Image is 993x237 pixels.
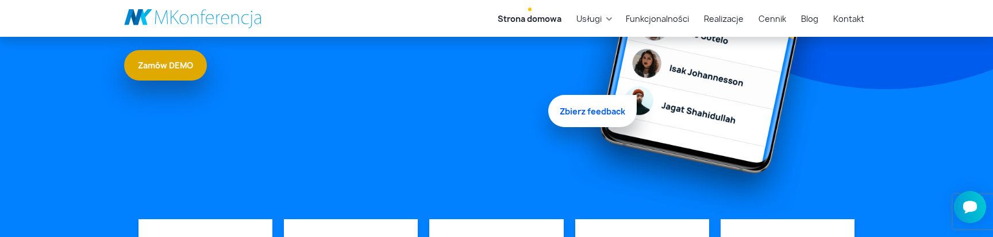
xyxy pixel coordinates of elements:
a: Realizacje [699,8,748,29]
a: Zamów DEMO [124,50,207,81]
a: Strona domowa [493,8,566,29]
iframe: Smartsupp widget button [954,191,986,223]
a: Usługi [572,8,606,29]
a: Funkcjonalności [621,8,694,29]
a: Blog [796,8,823,29]
a: Kontakt [829,8,869,29]
span: Zbierz feedback [548,91,637,124]
a: Cennik [754,8,791,29]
